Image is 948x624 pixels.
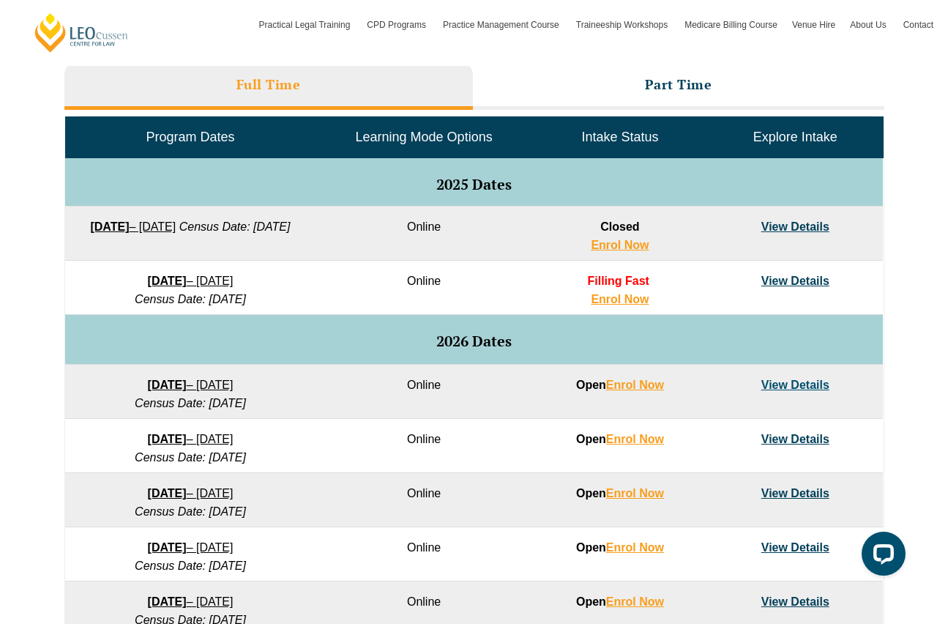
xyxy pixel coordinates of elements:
em: Census Date: [DATE] [135,560,246,572]
strong: Open [576,595,664,608]
a: View Details [761,595,829,608]
a: [DATE]– [DATE] [148,275,234,287]
a: About Us [843,4,895,46]
td: Online [316,365,532,419]
strong: [DATE] [148,379,187,391]
a: View Details [761,379,829,391]
strong: [DATE] [148,541,187,554]
span: Filling Fast [587,275,649,287]
span: Explore Intake [753,130,837,144]
em: Census Date: [DATE] [135,505,246,518]
h3: Full Time [236,76,301,93]
a: Enrol Now [591,239,649,251]
td: Online [316,473,532,527]
em: Census Date: [DATE] [179,220,291,233]
a: Enrol Now [591,293,649,305]
strong: [DATE] [148,487,187,499]
a: Practical Legal Training [252,4,360,46]
a: [DATE]– [DATE] [90,220,176,233]
em: Census Date: [DATE] [135,293,246,305]
strong: Open [576,379,664,391]
span: Program Dates [146,130,234,144]
h3: Part Time [645,76,712,93]
a: [PERSON_NAME] Centre for Law [33,12,130,53]
a: Contact [896,4,941,46]
td: Online [316,207,532,261]
a: Medicare Billing Course [677,4,785,46]
a: Enrol Now [606,433,664,445]
span: Intake Status [581,130,658,144]
a: View Details [761,220,829,233]
td: Online [316,527,532,582]
strong: [DATE] [148,275,187,287]
a: Enrol Now [606,541,664,554]
strong: Open [576,433,664,445]
strong: [DATE] [148,595,187,608]
strong: Open [576,487,664,499]
a: Traineeship Workshops [569,4,677,46]
span: Learning Mode Options [356,130,493,144]
span: 2026 Dates [436,331,512,351]
a: Enrol Now [606,487,664,499]
strong: [DATE] [90,220,129,233]
strong: [DATE] [148,433,187,445]
a: [DATE]– [DATE] [148,379,234,391]
td: Online [316,261,532,315]
td: Online [316,419,532,473]
span: 2025 Dates [436,174,512,194]
span: Closed [600,220,639,233]
em: Census Date: [DATE] [135,397,246,409]
a: CPD Programs [359,4,436,46]
a: View Details [761,487,829,499]
a: [DATE]– [DATE] [148,487,234,499]
a: [DATE]– [DATE] [148,541,234,554]
a: View Details [761,275,829,287]
a: [DATE]– [DATE] [148,433,234,445]
a: Venue Hire [785,4,843,46]
a: [DATE]– [DATE] [148,595,234,608]
a: Enrol Now [606,595,664,608]
a: Practice Management Course [436,4,569,46]
a: Enrol Now [606,379,664,391]
em: Census Date: [DATE] [135,451,246,464]
strong: Open [576,541,664,554]
a: View Details [761,433,829,445]
a: View Details [761,541,829,554]
iframe: LiveChat chat widget [850,526,911,587]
